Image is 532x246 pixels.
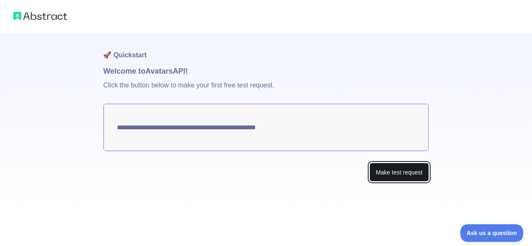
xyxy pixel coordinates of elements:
img: Abstract logo [13,10,67,22]
h1: Welcome to Avatars API! [103,65,429,77]
p: Click the button below to make your first free test request. [103,77,429,104]
h1: 🚀 Quickstart [103,33,429,65]
button: Make test request [369,163,429,182]
iframe: Toggle Customer Support [460,224,524,242]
